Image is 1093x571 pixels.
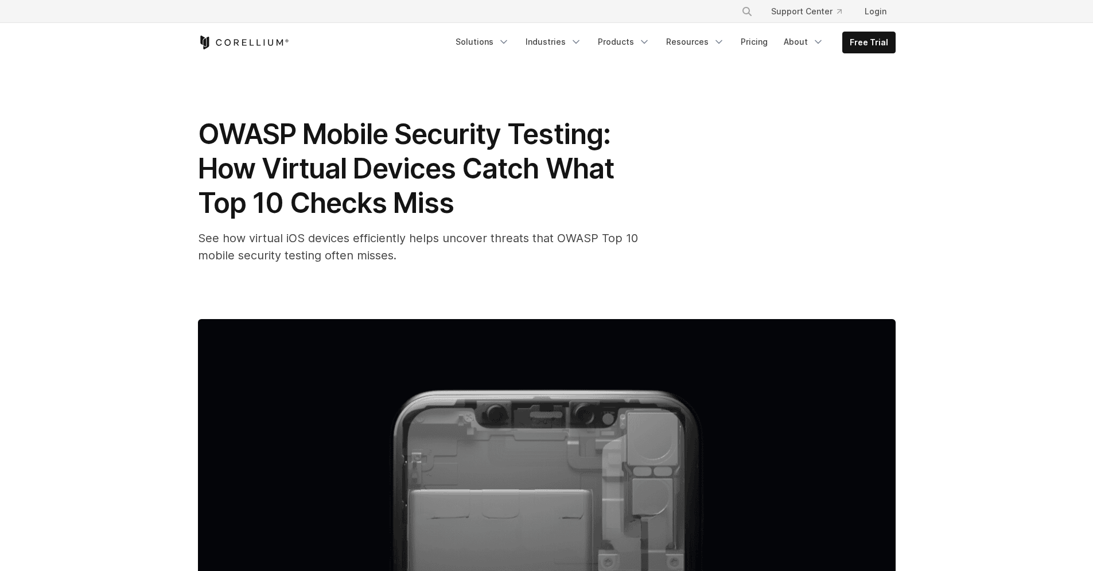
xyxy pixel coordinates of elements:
[449,32,516,52] a: Solutions
[855,1,896,22] a: Login
[734,32,775,52] a: Pricing
[519,32,589,52] a: Industries
[737,1,757,22] button: Search
[762,1,851,22] a: Support Center
[449,32,896,53] div: Navigation Menu
[659,32,732,52] a: Resources
[728,1,896,22] div: Navigation Menu
[198,117,614,220] span: OWASP Mobile Security Testing: How Virtual Devices Catch What Top 10 Checks Miss
[591,32,657,52] a: Products
[198,231,638,262] span: See how virtual iOS devices efficiently helps uncover threats that OWASP Top 10 mobile security t...
[198,36,289,49] a: Corellium Home
[777,32,831,52] a: About
[843,32,895,53] a: Free Trial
